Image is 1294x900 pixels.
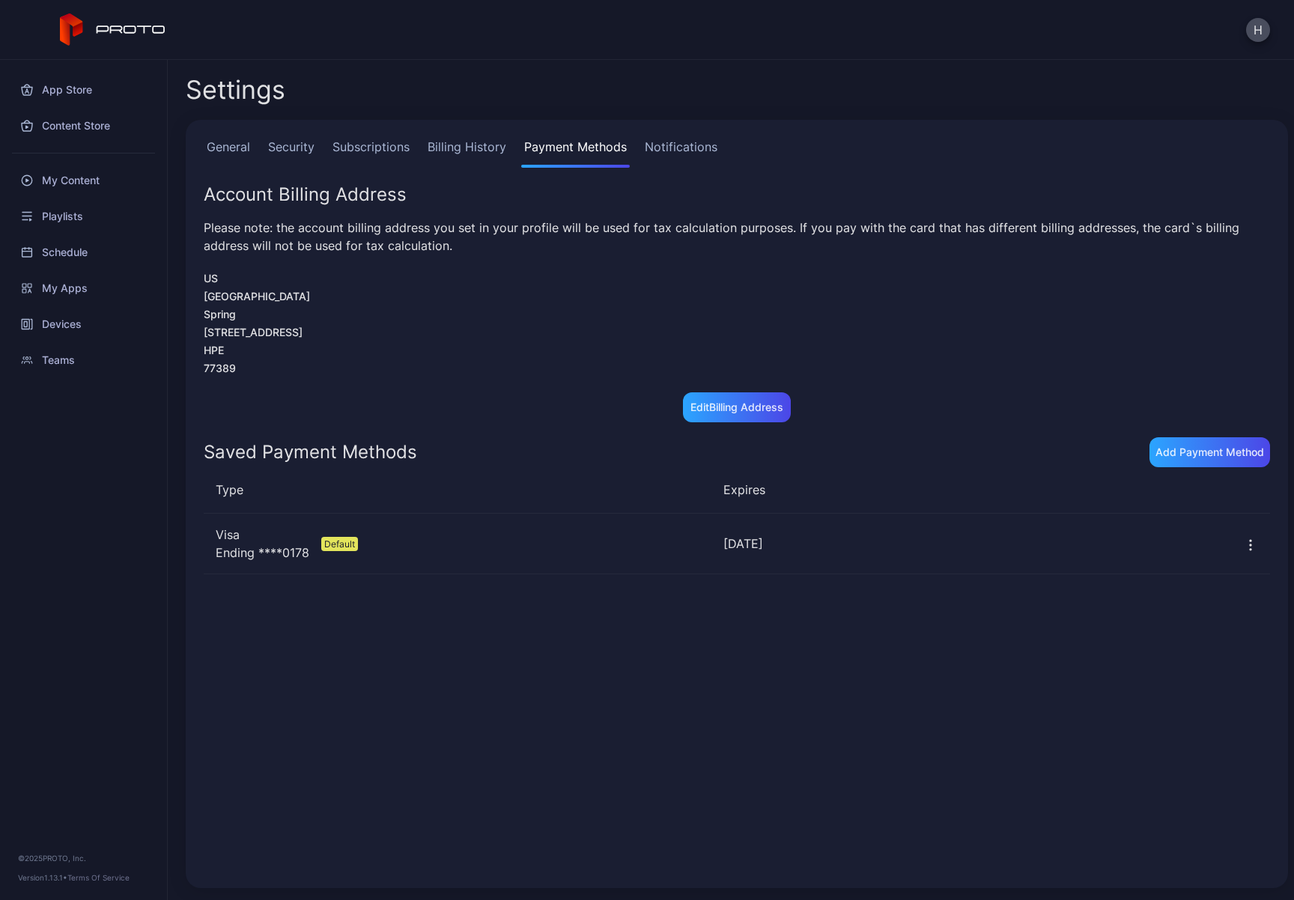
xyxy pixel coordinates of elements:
span: 77389 [204,362,236,374]
div: Saved Payment Methods [204,443,417,461]
a: Content Store [9,108,158,144]
a: Billing History [425,138,509,168]
div: Default [321,537,358,551]
div: Edit Billing Address [690,401,783,413]
a: Notifications [642,138,720,168]
button: H [1246,18,1270,42]
span: US [204,272,218,285]
div: Type [204,481,711,499]
a: My Content [9,162,158,198]
a: General [204,138,253,168]
div: Please note: the account billing address you set in your profile will be used for tax calculation... [204,219,1270,255]
a: Devices [9,306,158,342]
a: Teams [9,342,158,378]
div: © 2025 PROTO, Inc. [18,852,149,864]
div: Visa [216,526,309,544]
a: Terms Of Service [67,873,130,882]
a: Security [265,138,318,168]
a: Playlists [9,198,158,234]
a: App Store [9,72,158,108]
span: Version 1.13.1 • [18,873,67,882]
span: Spring [204,308,236,320]
a: Subscriptions [329,138,413,168]
div: [DATE] [723,535,1219,553]
h2: Settings [186,76,285,103]
span: HPE [204,344,224,356]
span: [STREET_ADDRESS] [204,326,303,338]
button: Add Payment Method [1149,437,1270,467]
div: Account Billing Address [204,186,1270,204]
span: [GEOGRAPHIC_DATA] [204,290,310,302]
div: Add Payment Method [1155,446,1264,458]
div: Expires [723,481,1219,499]
a: My Apps [9,270,158,306]
a: Schedule [9,234,158,270]
a: Payment Methods [521,138,630,168]
button: EditBilling Address [683,392,791,422]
